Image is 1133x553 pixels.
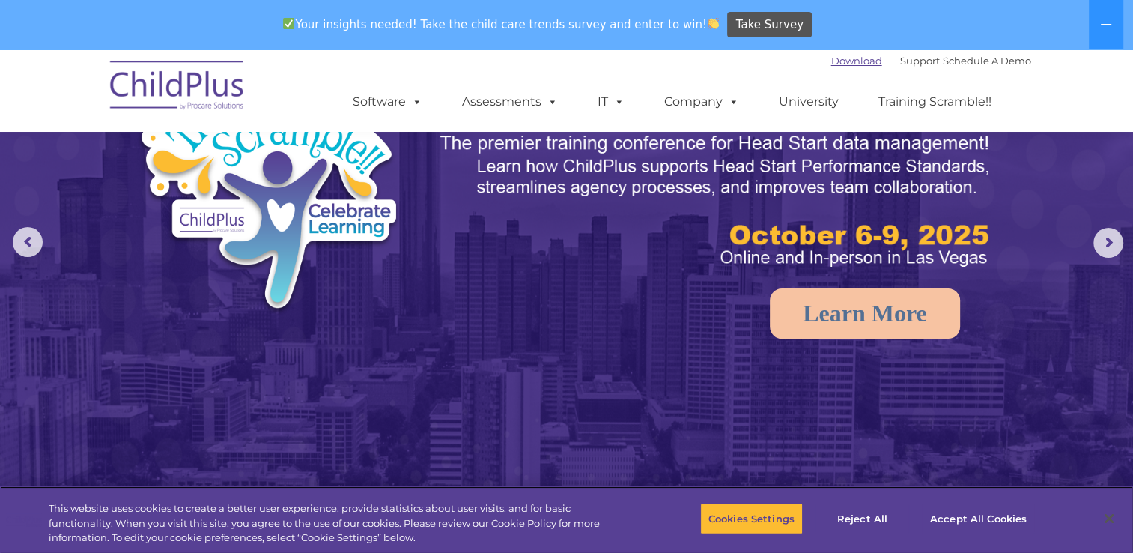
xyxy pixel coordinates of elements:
[49,501,623,546] div: This website uses cookies to create a better user experience, provide statistics about user visit...
[736,12,804,38] span: Take Survey
[770,288,960,339] a: Learn More
[863,87,1006,117] a: Training Scramble!!
[900,55,940,67] a: Support
[727,12,812,38] a: Take Survey
[764,87,854,117] a: University
[831,55,1031,67] font: |
[700,503,803,534] button: Cookies Settings
[649,87,754,117] a: Company
[1093,502,1126,535] button: Close
[943,55,1031,67] a: Schedule A Demo
[447,87,573,117] a: Assessments
[583,87,640,117] a: IT
[922,503,1035,534] button: Accept All Cookies
[815,503,909,534] button: Reject All
[338,87,437,117] a: Software
[103,50,252,125] img: ChildPlus by Procare Solutions
[208,99,254,110] span: Last name
[708,18,719,29] img: 👏
[831,55,882,67] a: Download
[277,10,726,39] span: Your insights needed! Take the child care trends survey and enter to win!
[283,18,294,29] img: ✅
[208,160,272,172] span: Phone number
